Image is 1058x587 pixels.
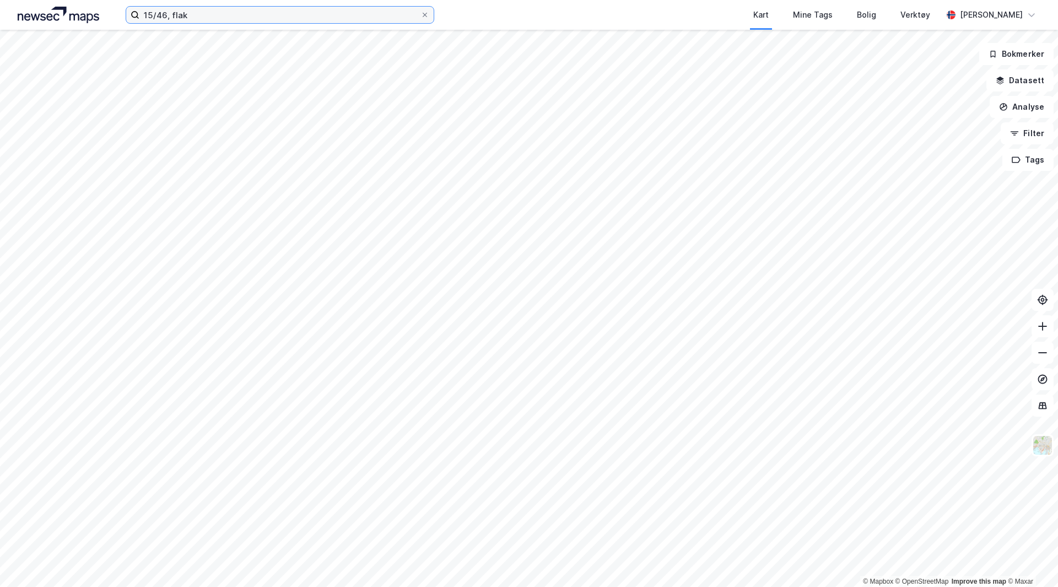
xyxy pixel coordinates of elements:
[793,8,833,21] div: Mine Tags
[960,8,1023,21] div: [PERSON_NAME]
[857,8,876,21] div: Bolig
[139,7,420,23] input: Søk på adresse, matrikkel, gårdeiere, leietakere eller personer
[1003,534,1058,587] div: Kontrollprogram for chat
[990,96,1054,118] button: Analyse
[18,7,99,23] img: logo.a4113a55bc3d86da70a041830d287a7e.svg
[895,578,949,585] a: OpenStreetMap
[1003,534,1058,587] iframe: Chat Widget
[863,578,893,585] a: Mapbox
[1032,435,1053,456] img: Z
[900,8,930,21] div: Verktøy
[1002,149,1054,171] button: Tags
[952,578,1006,585] a: Improve this map
[753,8,769,21] div: Kart
[986,69,1054,91] button: Datasett
[979,43,1054,65] button: Bokmerker
[1001,122,1054,144] button: Filter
